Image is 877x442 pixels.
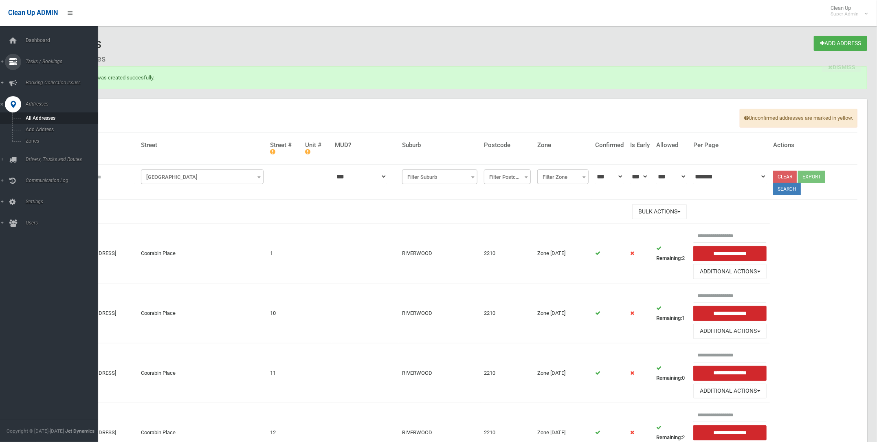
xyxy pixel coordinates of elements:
td: Coorabin Place [138,284,267,343]
td: 11 [267,343,302,403]
span: Filter Suburb [402,169,477,184]
td: RIVERWOOD [399,343,481,403]
td: Zone [DATE] [534,343,592,403]
span: Unconfirmed addresses are marked in yellow. [740,109,857,128]
span: Filter Postcode [486,172,529,183]
td: 2 [653,224,690,284]
strong: Remaining: [656,434,682,440]
td: 2210 [481,284,534,343]
td: 1 [267,224,302,284]
li: [STREET_ADDRESS] was created succesfully. [49,73,853,83]
strong: Remaining: [656,315,682,321]
h4: Street [141,142,264,149]
td: Coorabin Place [138,224,267,284]
span: Dashboard [23,37,106,43]
a: close [822,62,862,72]
span: Communication Log [23,178,106,183]
span: Tasks / Bookings [23,59,106,64]
td: RIVERWOOD [399,284,481,343]
td: Zone [DATE] [534,224,592,284]
small: Super Admin [831,11,859,17]
a: Clear [773,171,797,183]
h4: MUD? [335,142,396,149]
h4: Address [69,142,134,149]
h4: Actions [773,142,854,149]
span: Filter Suburb [404,172,475,183]
span: Add Address [23,127,99,132]
td: 2210 [481,343,534,403]
span: Addresses [23,101,106,107]
button: Bulk Actions [632,204,687,219]
td: Zone [DATE] [534,284,592,343]
span: Clean Up [826,5,867,17]
strong: Jet Dynamics [65,428,95,434]
td: 10 [267,284,302,343]
span: Zones [23,138,99,144]
button: Additional Actions [693,324,767,339]
h4: Unit # [305,142,328,155]
span: Filter Street [143,172,262,183]
span: Clean Up ADMIN [8,9,58,17]
td: 1 [653,284,690,343]
h4: Allowed [656,142,687,149]
td: RIVERWOOD [399,224,481,284]
span: Filter Postcode [484,169,531,184]
span: Users [23,220,106,226]
td: 0 [653,343,690,403]
h4: Street # [270,142,299,155]
button: Additional Actions [693,384,767,399]
h4: Confirmed [595,142,624,149]
span: All Addresses [23,115,99,121]
button: Additional Actions [693,264,767,279]
a: Add Address [814,36,867,51]
button: Export [798,171,825,183]
td: 2210 [481,224,534,284]
h4: Per Page [693,142,767,149]
button: Search [773,183,801,195]
span: Filter Zone [539,172,587,183]
span: Drivers, Trucks and Routes [23,156,106,162]
h4: Postcode [484,142,531,149]
span: Filter Street [141,169,264,184]
strong: Remaining: [656,255,682,261]
span: Copyright © [DATE]-[DATE] [7,428,64,434]
span: Booking Collection Issues [23,80,106,86]
td: Coorabin Place [138,343,267,403]
span: Filter Zone [537,169,589,184]
span: Settings [23,199,106,205]
h4: Is Early [630,142,650,149]
h4: Suburb [402,142,477,149]
strong: Remaining: [656,375,682,381]
h4: Zone [537,142,589,149]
